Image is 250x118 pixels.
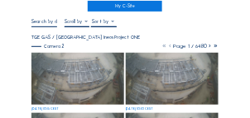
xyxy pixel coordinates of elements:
div: TGE GAS / [GEOGRAPHIC_DATA] Ineos Project ONE [31,35,141,40]
span: Page 1 / 6480 [173,43,207,50]
input: Search by date 󰅀 [31,18,57,25]
div: [DATE] 10:10 CEST [126,107,154,111]
div: Camera 2 [31,45,65,50]
a: My C-Site [88,1,163,12]
div: [DATE] 10:15 CEST [31,107,59,111]
img: image_53504407 [31,53,124,105]
img: image_53504243 [126,53,219,105]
